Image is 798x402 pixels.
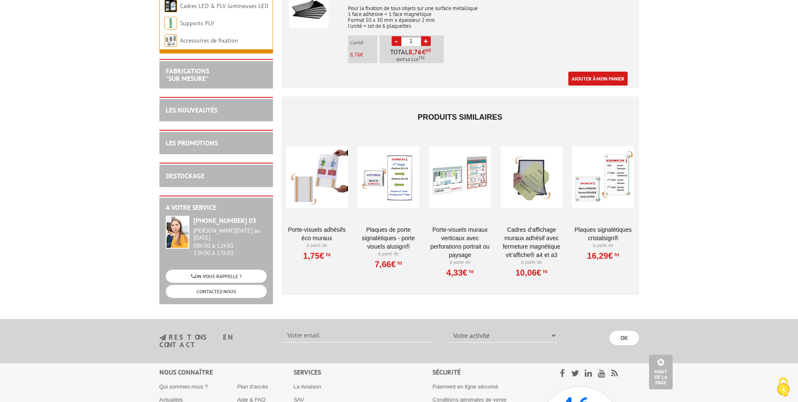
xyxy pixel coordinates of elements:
[572,225,634,242] a: Plaques signalétiques CristalSign®
[166,139,218,147] a: LES PROMOTIONS
[515,270,547,275] a: 10,06€HT
[432,383,498,390] a: Paiement en ligne sécurisé
[166,204,267,212] h2: A votre service
[773,377,794,398] img: Cookies (fenêtre modale)
[649,355,673,389] a: Haut de la page
[166,172,204,180] a: DESTOCKAGE
[159,367,294,377] div: Nous connaître
[159,334,270,348] h3: restons en contact
[166,285,267,298] a: CONTACTEZ-NOUS
[429,225,491,259] a: Porte-visuels muraux verticaux avec perforations portrait ou paysage
[375,262,402,267] a: 7,66€HT
[164,34,177,47] img: Accessoires de fixation
[180,2,268,10] a: Cadres LED & PLV lumineuses LED
[610,331,639,345] input: OK
[419,56,425,60] sup: TTC
[286,242,348,249] p: À partir de
[159,383,208,390] a: Qui sommes nous ?
[194,216,256,225] strong: [PHONE_NUMBER] 03
[194,227,267,256] div: 08h30 à 12h30 13h30 à 17h30
[396,56,425,63] span: Soit €
[408,48,431,55] span: €
[501,225,562,259] a: Cadres d’affichage muraux adhésif avec fermeture magnétique VIT’AFFICHE® A4 et A3
[194,227,267,241] div: [PERSON_NAME][DATE] au [DATE]
[429,259,491,266] p: À partir de
[166,216,189,249] img: widget-service.jpg
[396,260,402,266] sup: HT
[166,270,267,283] a: ON VOUS RAPPELLE ?
[237,383,268,390] a: Plan d'accès
[180,37,238,44] a: Accessoires de fixation
[392,36,401,46] a: -
[382,48,444,63] p: Total
[501,259,562,266] p: À partir de
[350,51,360,58] span: 8,76
[358,251,419,257] p: À partir de
[164,17,177,29] img: Supports PLV
[572,242,634,249] p: À partir de
[421,36,431,46] a: +
[159,334,166,341] img: newsletter.jpg
[432,367,538,377] div: Sécurité
[166,106,217,114] a: LES NOUVEAUTÉS
[282,328,434,343] input: Votre email
[405,56,416,63] span: 10.51
[769,373,798,402] button: Cookies (fenêtre modale)
[180,19,214,27] a: Supports PLV
[613,252,619,257] sup: HT
[426,48,431,54] sup: HT
[408,48,422,55] span: 8,76
[294,367,433,377] div: Services
[587,253,619,258] a: 16,29€HT
[350,52,377,58] p: €
[303,253,331,258] a: 1,75€HT
[294,383,321,390] a: La livraison
[541,268,548,274] sup: HT
[467,268,474,274] sup: HT
[358,225,419,251] a: Plaques de porte signalétiques - Porte Visuels AluSign®
[418,113,502,121] span: Produits similaires
[286,225,348,242] a: Porte-visuels adhésifs éco muraux
[446,270,474,275] a: 4,33€HT
[166,67,209,83] a: FABRICATIONS"Sur Mesure"
[350,40,377,46] p: L'unité
[324,252,331,257] sup: HT
[568,72,628,86] a: Ajouter à mon panier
